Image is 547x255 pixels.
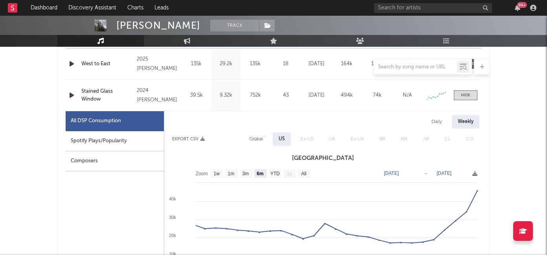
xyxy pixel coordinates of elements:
text: 1m [228,171,235,176]
a: Stained Glass Window [81,88,133,103]
div: Weekly [452,115,479,128]
div: Composers [66,151,164,171]
div: US [279,134,285,144]
text: 6m [257,171,263,176]
div: [DATE] [303,92,330,99]
text: Zoom [196,171,208,176]
text: 1w [214,171,220,176]
text: 3m [242,171,249,176]
button: Track [210,20,259,31]
input: Search by song name or URL [374,64,457,70]
div: 2024 [PERSON_NAME] [137,86,180,105]
text: 20k [169,233,176,238]
div: Spotify Plays/Popularity [66,131,164,151]
text: [DATE] [437,171,452,176]
div: 99 + [517,2,527,8]
div: 752k [242,92,268,99]
div: Daily [426,115,448,128]
text: 40k [169,196,176,201]
div: All DSP Consumption [71,116,121,126]
div: All DSP Consumption [66,111,164,131]
button: Export CSV [172,137,205,141]
text: YTD [270,171,280,176]
div: N/A [394,92,420,99]
text: → [423,171,428,176]
text: All [301,171,306,176]
input: Search for artists [374,3,492,13]
div: 43 [272,92,299,99]
text: 1y [287,171,292,176]
div: [PERSON_NAME] [116,20,200,31]
h3: [GEOGRAPHIC_DATA] [164,154,481,163]
button: 99+ [515,5,520,11]
text: [DATE] [384,171,399,176]
div: 74k [364,92,390,99]
div: 2025 [PERSON_NAME] [137,55,180,73]
div: 9.32k [213,92,239,99]
div: Global [249,134,263,144]
div: 39.5k [184,92,209,99]
text: 30k [169,215,176,220]
div: 494k [334,92,360,99]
